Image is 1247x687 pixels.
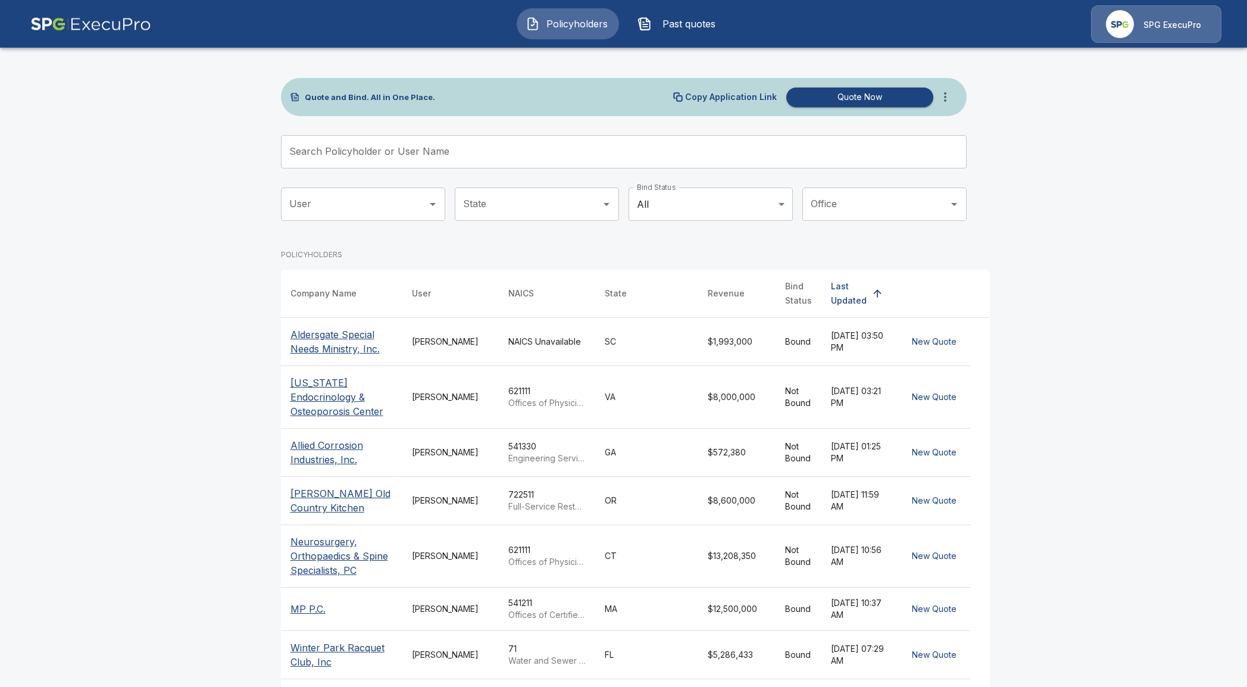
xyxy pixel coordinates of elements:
p: [PERSON_NAME] Old Country Kitchen [290,486,393,515]
p: Offices of Physicians (except Mental Health Specialists) [508,556,586,568]
td: CT [595,525,698,588]
button: more [933,85,957,109]
button: New Quote [907,331,961,353]
p: Offices of Certified Public Accountants [508,609,586,621]
div: Last Updated [831,279,867,308]
p: SPG ExecuPro [1143,19,1201,31]
td: Bound [776,588,821,631]
button: New Quote [907,386,961,408]
div: [PERSON_NAME] [412,336,489,348]
p: Quote and Bind. All in One Place. [305,93,435,101]
p: MP P.C. [290,602,326,616]
td: $5,286,433 [698,631,776,679]
p: [US_STATE] Endocrinology & Osteoporosis Center [290,376,393,419]
div: 621111 [508,544,586,568]
th: Bind Status [776,270,821,318]
div: [PERSON_NAME] [412,446,489,458]
p: Aldersgate Special Needs Ministry, Inc. [290,327,393,356]
label: Bind Status [637,182,676,192]
img: Past quotes Icon [637,17,652,31]
td: Not Bound [776,366,821,429]
td: Not Bound [776,429,821,477]
div: Revenue [708,286,745,301]
td: FL [595,631,698,679]
td: VA [595,366,698,429]
div: 71 [508,643,586,667]
button: Quote Now [786,88,933,107]
td: [DATE] 10:37 AM [821,588,898,631]
td: SC [595,318,698,366]
div: [PERSON_NAME] [412,603,489,615]
div: [PERSON_NAME] [412,649,489,661]
p: Copy Application Link [685,93,777,101]
td: [DATE] 10:56 AM [821,525,898,588]
div: State [605,286,627,301]
a: Agency IconSPG ExecuPro [1091,5,1221,43]
div: NAICS [508,286,534,301]
td: [DATE] 07:29 AM [821,631,898,679]
p: Neurosurgery, Orthopaedics & Spine Specialists, PC [290,535,393,577]
td: OR [595,477,698,525]
p: Water and Sewer Line and Related Structures Construction [508,655,586,667]
button: Past quotes IconPast quotes [629,8,731,39]
td: MA [595,588,698,631]
button: New Quote [907,545,961,567]
button: Policyholders IconPolicyholders [517,8,619,39]
div: [PERSON_NAME] [412,550,489,562]
td: GA [595,429,698,477]
p: Allied Corrosion Industries, Inc. [290,438,393,467]
td: $8,000,000 [698,366,776,429]
div: 621111 [508,385,586,409]
div: All [629,188,793,221]
td: Bound [776,631,821,679]
td: $13,208,350 [698,525,776,588]
button: New Quote [907,644,961,666]
p: Full-Service Restaurants [508,501,586,513]
td: [DATE] 03:50 PM [821,318,898,366]
td: $1,993,000 [698,318,776,366]
button: Open [424,196,441,213]
a: Quote Now [782,88,933,107]
img: Policyholders Icon [526,17,540,31]
p: Winter Park Racquet Club, Inc [290,641,393,669]
button: New Quote [907,490,961,512]
button: Open [946,196,962,213]
span: Policyholders [545,17,610,31]
div: 722511 [508,489,586,513]
p: Offices of Physicians (except Mental Health Specialists) [508,397,586,409]
td: $12,500,000 [698,588,776,631]
td: [DATE] 03:21 PM [821,366,898,429]
td: $8,600,000 [698,477,776,525]
div: [PERSON_NAME] [412,391,489,403]
div: 541211 [508,597,586,621]
td: $572,380 [698,429,776,477]
td: Not Bound [776,477,821,525]
div: 541330 [508,441,586,464]
button: New Quote [907,442,961,464]
p: Engineering Services [508,452,586,464]
img: AA Logo [30,5,151,43]
p: POLICYHOLDERS [281,249,342,260]
div: Company Name [290,286,357,301]
td: NAICS Unavailable [499,318,595,366]
td: Bound [776,318,821,366]
td: [DATE] 01:25 PM [821,429,898,477]
img: Agency Icon [1106,10,1134,38]
div: [PERSON_NAME] [412,495,489,507]
td: [DATE] 11:59 AM [821,477,898,525]
button: New Quote [907,598,961,620]
button: Open [598,196,615,213]
td: Not Bound [776,525,821,588]
div: User [412,286,431,301]
span: Past quotes [657,17,722,31]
